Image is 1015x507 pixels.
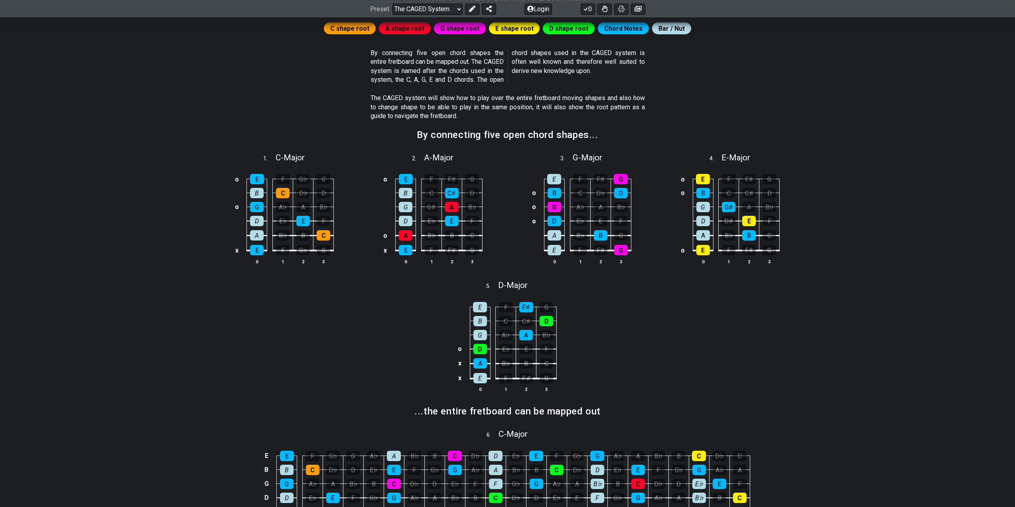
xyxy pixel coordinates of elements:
[421,257,441,266] th: 1
[692,493,706,503] div: B♭
[473,316,487,326] div: B
[696,245,710,255] div: E
[530,493,543,503] div: D
[232,172,242,186] td: o
[428,451,441,461] div: B
[445,202,459,212] div: A
[722,188,735,198] div: C
[519,373,533,383] div: F♯
[692,479,706,489] div: E♭
[296,245,310,255] div: G♭
[387,465,401,475] div: E
[548,188,561,198] div: B
[696,188,710,198] div: B
[548,245,561,255] div: E
[594,216,607,226] div: E
[722,174,736,184] div: F
[742,216,756,226] div: E
[722,230,735,241] div: B♭
[591,465,604,475] div: D
[250,188,264,198] div: B
[591,479,604,489] div: B♭
[524,3,552,14] button: Login
[742,174,756,184] div: F♯
[540,330,553,340] div: B♭
[232,243,242,258] td: x
[489,479,503,489] div: F
[412,154,424,163] span: 2 .
[367,479,380,489] div: B
[547,174,561,184] div: E
[387,493,401,503] div: G
[614,230,628,241] div: C
[448,493,462,503] div: B♭
[763,230,776,241] div: C
[570,451,584,461] div: G♭
[696,216,710,226] div: D
[425,216,438,226] div: E♭
[262,491,271,505] td: D
[296,188,310,198] div: D♭
[380,172,390,186] td: o
[540,302,554,312] div: G
[280,465,294,475] div: B
[371,94,645,120] p: The CAGED system will show how to play over the entire fretboard moving shapes and also how to ch...
[591,493,604,503] div: F
[317,202,330,212] div: B♭
[330,23,369,34] span: C shape root
[296,202,310,212] div: A
[445,174,459,184] div: F♯
[733,465,747,475] div: A
[326,465,340,475] div: D♭
[742,230,756,241] div: B
[326,451,340,461] div: G♭
[473,330,487,340] div: G
[604,23,643,34] span: Chord Notes
[347,493,360,503] div: F
[570,465,584,475] div: D♭
[495,23,534,34] span: E shape root
[448,479,462,489] div: E♭
[499,316,512,326] div: C
[399,216,412,226] div: D
[465,188,479,198] div: D
[455,356,465,371] td: x
[276,230,290,241] div: B♭
[672,465,686,475] div: G♭
[317,216,330,226] div: F
[509,479,523,489] div: G♭
[509,493,523,503] div: D♭
[250,245,264,255] div: E
[540,344,553,354] div: F
[250,174,264,184] div: E
[516,385,536,394] th: 2
[465,245,479,255] div: G
[469,493,482,503] div: B
[519,316,533,326] div: C♯
[498,280,528,290] span: D - Major
[276,216,290,226] div: E♭
[594,245,607,255] div: F♯
[651,451,665,461] div: B♭
[549,23,588,34] span: D shape root
[560,154,572,163] span: 3 .
[672,451,686,461] div: B
[611,493,625,503] div: G♭
[652,493,665,503] div: A♭
[763,202,776,212] div: B♭
[465,3,479,14] button: Edit Preset
[713,479,726,489] div: E
[250,230,264,241] div: A
[713,493,726,503] div: B
[313,257,334,266] th: 3
[540,373,553,383] div: G
[548,230,561,241] div: A
[672,479,686,489] div: D
[399,174,413,184] div: E
[250,216,264,226] div: D
[611,451,625,461] div: A♭
[445,216,459,226] div: E
[614,245,628,255] div: G
[696,202,710,212] div: G
[581,3,595,14] button: 0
